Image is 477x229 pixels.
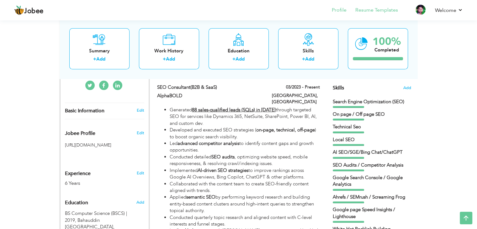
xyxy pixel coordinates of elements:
div: Technical Seo [333,124,411,130]
div: Work History [144,48,194,54]
a: Profile [332,7,347,14]
label: + [93,56,96,63]
li: Led to identify content gaps and growth opportunities. [170,140,320,154]
a: Add [305,56,314,62]
label: [GEOGRAPHIC_DATA], [GEOGRAPHIC_DATA] [272,93,320,105]
span: Edit [136,130,144,136]
label: 03/2023 - Present [286,84,320,90]
a: Edit [136,108,144,113]
label: + [302,56,305,63]
strong: AI-driven SEO strategies [198,167,248,173]
div: Education [214,48,264,54]
strong: semantic SEO [186,194,215,200]
div: 100% [373,36,401,47]
span: Experience [65,171,91,177]
li: Developed and executed SEO strategies ( ) to boost organic search visibility. [170,127,320,140]
div: Local SEO [333,136,411,143]
h5: [URL][DOMAIN_NAME] [65,143,144,147]
a: Add [236,56,245,62]
li: Applied by performing keyword research and building entity-based content clusters around high-int... [170,194,320,214]
li: Conducted detailed , optimizing website speed, mobile responsiveness, & resolving crawl/indexing ... [170,154,320,167]
span: BS Computer Science (BSCS), Bahauddin Zakariya University, 2019 [65,210,127,223]
div: Search Engine Optimization (SEO) [333,99,411,105]
a: Add [96,56,105,62]
strong: on-page, technical, off-page [256,127,315,133]
span: Basic Information [65,108,104,114]
div: Summary [74,48,125,54]
label: AlphaBOLD [157,93,262,99]
a: Jobee [14,5,44,15]
div: Ahrefs / SEMrush / Screaming Frog [333,194,411,200]
label: + [232,56,236,63]
a: Resume Templates [355,7,398,14]
li: Collaborated with the content team to create SEO-friendly content aligned with trends. [170,181,320,194]
img: Profile Img [416,5,426,15]
img: jobee.io [14,5,24,15]
label: + [163,56,166,63]
strong: SEO audits [211,154,235,160]
strong: advanced competitor analysis [178,140,239,146]
a: Add [166,56,175,62]
div: SEO Audits / Competitor Analysis [333,162,411,168]
label: SEO Consultant(B2B & SaaS) [157,84,262,91]
div: Completed [373,47,401,53]
div: Google page Speed Insights / Lighthouse [333,206,411,220]
div: On page / Off page SEO [333,111,411,118]
li: Generated through targeted SEO for services like Dynamics 365, NetSuite, SharePoint, Power BI, AI... [170,107,320,127]
iframe: fb:share_button Facebook Social Plugin [65,151,89,157]
div: Enhance your career by creating a custom URL for your Jobee public profile. [60,124,149,140]
span: Jobee [24,8,44,15]
span: Jobee Profile [65,131,95,136]
span: Skills [333,84,344,91]
div: AI SEO/SGE/Bing Chat/ChatGPT [333,149,411,156]
span: Add [403,85,411,91]
div: Google Search Console / Google Analytics [333,174,411,188]
div: 6 Years [65,180,130,187]
li: Conducted quarterly topic research and aligned content with C-level interests and funnel stages. [170,214,320,228]
span: Education [65,200,88,206]
a: Welcome [435,7,463,14]
li: Implemented to improve rankings across Google AI Overviews, Bing Copilot, ChatGPT & other platforms. [170,167,320,181]
strong: 88 sales-qualified leads (SQLs) in [DATE] [192,107,276,113]
div: Skills [283,48,333,54]
a: Edit [136,170,144,176]
span: Add [136,200,144,205]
